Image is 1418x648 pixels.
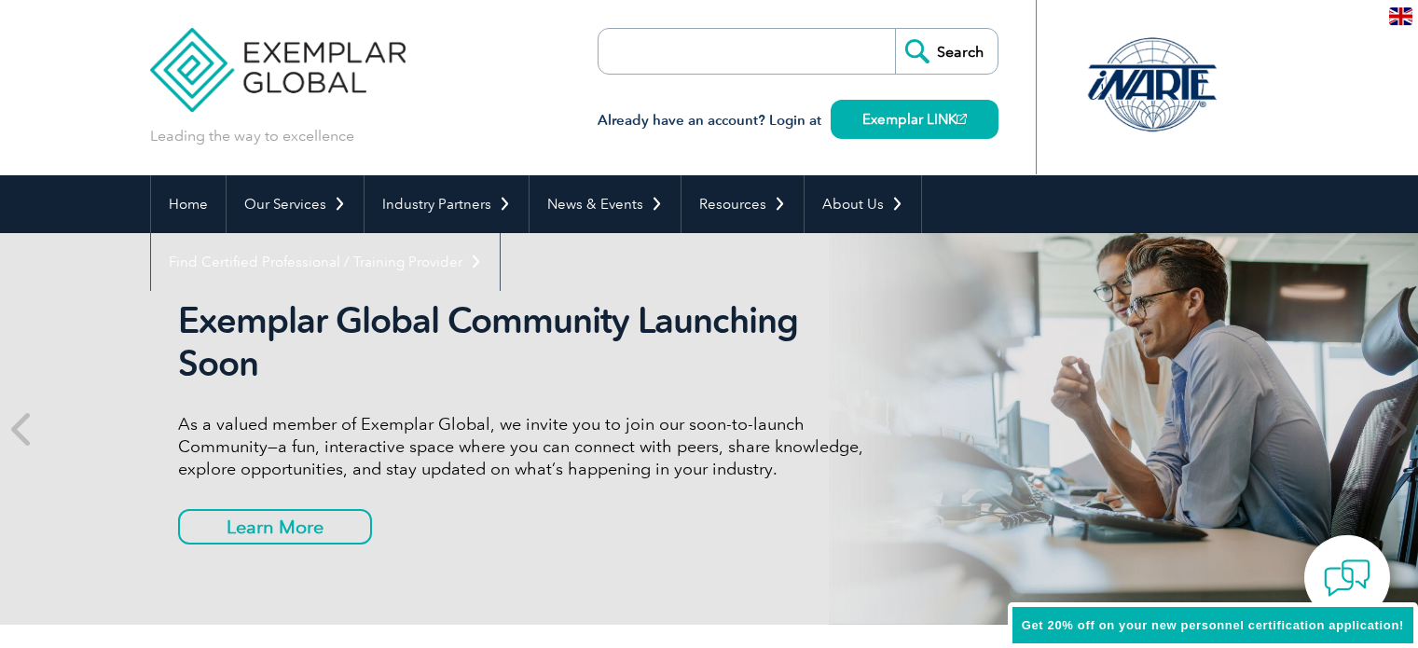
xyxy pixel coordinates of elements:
[178,299,877,385] h2: Exemplar Global Community Launching Soon
[151,175,226,233] a: Home
[1389,7,1412,25] img: en
[831,100,998,139] a: Exemplar LINK
[957,114,967,124] img: open_square.png
[530,175,681,233] a: News & Events
[151,233,500,291] a: Find Certified Professional / Training Provider
[150,126,354,146] p: Leading the way to excellence
[178,509,372,545] a: Learn More
[365,175,529,233] a: Industry Partners
[805,175,921,233] a: About Us
[227,175,364,233] a: Our Services
[1022,618,1404,632] span: Get 20% off on your new personnel certification application!
[895,29,998,74] input: Search
[598,109,998,132] h3: Already have an account? Login at
[178,413,877,480] p: As a valued member of Exemplar Global, we invite you to join our soon-to-launch Community—a fun, ...
[681,175,804,233] a: Resources
[1324,555,1370,601] img: contact-chat.png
